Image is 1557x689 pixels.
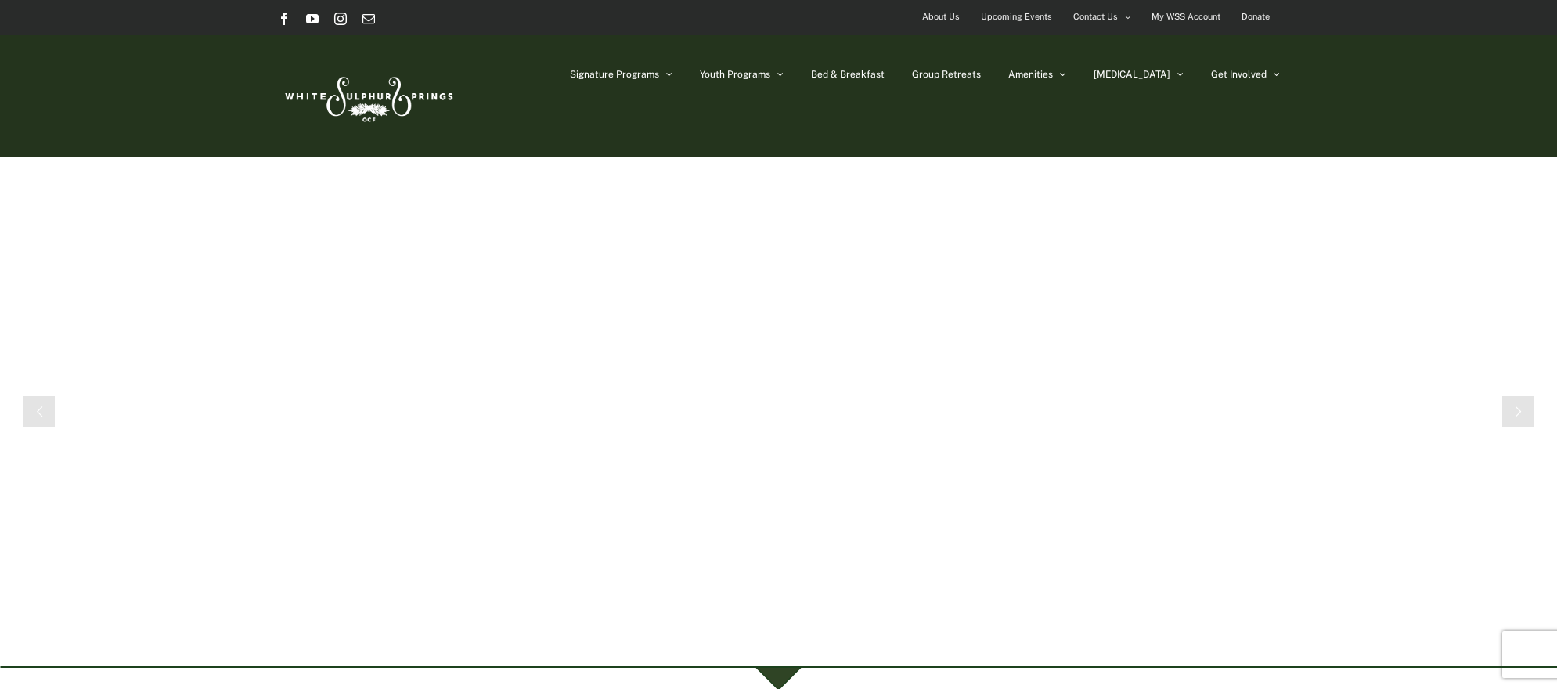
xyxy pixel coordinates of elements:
[570,35,672,114] a: Signature Programs
[334,13,347,25] a: Instagram
[700,70,770,79] span: Youth Programs
[1211,70,1267,79] span: Get Involved
[570,70,659,79] span: Signature Programs
[811,70,885,79] span: Bed & Breakfast
[700,35,784,114] a: Youth Programs
[278,60,458,133] img: White Sulphur Springs Logo
[1008,70,1053,79] span: Amenities
[1094,35,1184,114] a: [MEDICAL_DATA]
[1073,5,1118,28] span: Contact Us
[362,13,375,25] a: Email
[306,13,319,25] a: YouTube
[1152,5,1220,28] span: My WSS Account
[1094,70,1170,79] span: [MEDICAL_DATA]
[912,35,981,114] a: Group Retreats
[811,35,885,114] a: Bed & Breakfast
[1211,35,1280,114] a: Get Involved
[1008,35,1066,114] a: Amenities
[981,5,1052,28] span: Upcoming Events
[278,13,290,25] a: Facebook
[1242,5,1270,28] span: Donate
[922,5,960,28] span: About Us
[570,35,1280,114] nav: Main Menu
[912,70,981,79] span: Group Retreats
